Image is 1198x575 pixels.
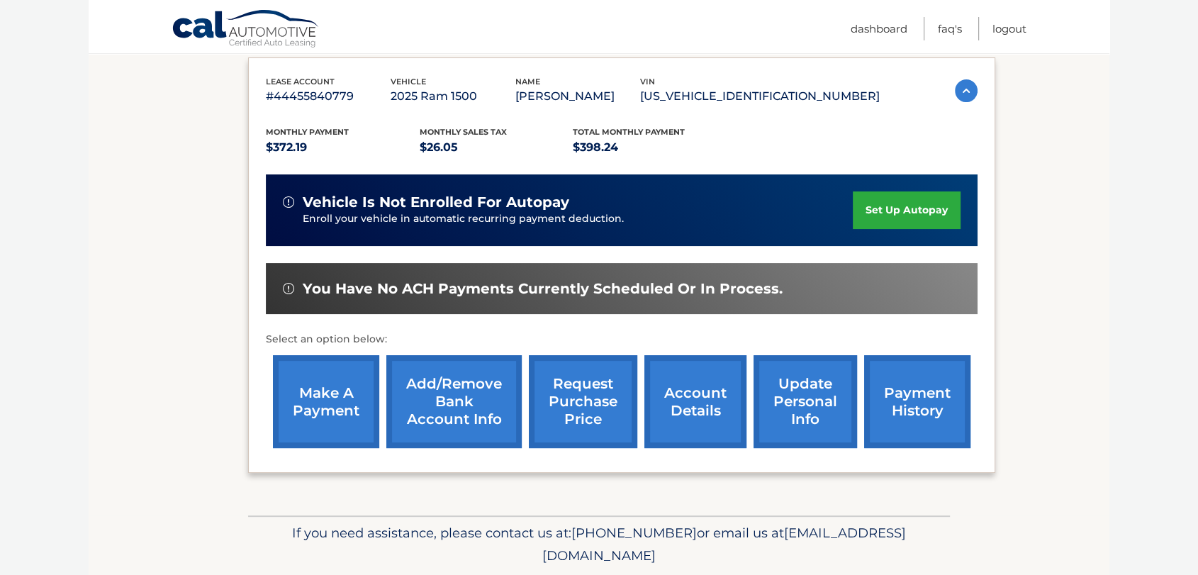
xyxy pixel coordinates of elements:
[172,9,320,50] a: Cal Automotive
[955,79,978,102] img: accordion-active.svg
[640,86,880,106] p: [US_VEHICLE_IDENTIFICATION_NUMBER]
[515,77,540,86] span: name
[266,77,335,86] span: lease account
[542,525,906,564] span: [EMAIL_ADDRESS][DOMAIN_NAME]
[303,194,569,211] span: vehicle is not enrolled for autopay
[266,138,420,157] p: $372.19
[938,17,962,40] a: FAQ's
[391,86,515,106] p: 2025 Ram 1500
[640,77,655,86] span: vin
[420,138,573,157] p: $26.05
[529,355,637,448] a: request purchase price
[303,211,853,227] p: Enroll your vehicle in automatic recurring payment deduction.
[391,77,426,86] span: vehicle
[864,355,970,448] a: payment history
[386,355,522,448] a: Add/Remove bank account info
[573,127,685,137] span: Total Monthly Payment
[257,522,941,567] p: If you need assistance, please contact us at: or email us at
[273,355,379,448] a: make a payment
[283,196,294,208] img: alert-white.svg
[853,191,961,229] a: set up autopay
[266,331,978,348] p: Select an option below:
[851,17,907,40] a: Dashboard
[303,280,783,298] span: You have no ACH payments currently scheduled or in process.
[644,355,746,448] a: account details
[266,86,391,106] p: #44455840779
[573,138,727,157] p: $398.24
[992,17,1026,40] a: Logout
[515,86,640,106] p: [PERSON_NAME]
[571,525,697,541] span: [PHONE_NUMBER]
[420,127,507,137] span: Monthly sales Tax
[754,355,857,448] a: update personal info
[266,127,349,137] span: Monthly Payment
[283,283,294,294] img: alert-white.svg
